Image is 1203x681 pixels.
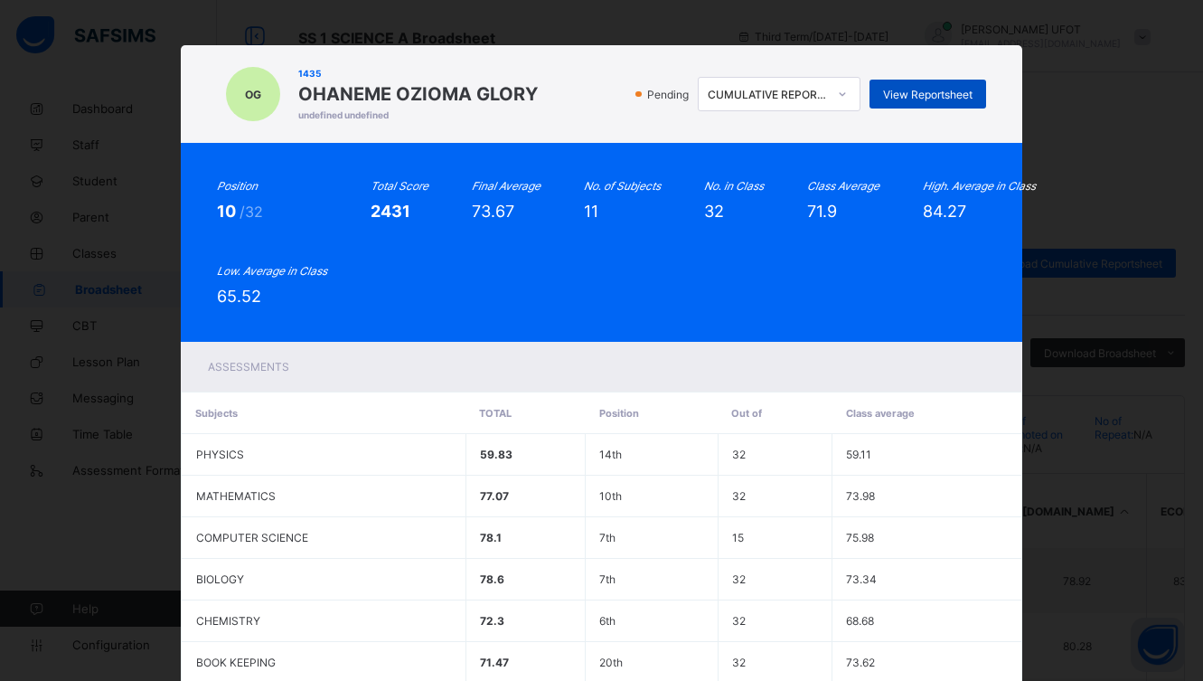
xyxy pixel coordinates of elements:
span: 59.11 [846,448,871,461]
span: 11 [584,202,598,221]
span: View Reportsheet [883,88,973,101]
span: PHYSICS [196,448,244,461]
span: 78.6 [480,572,504,586]
span: /32 [240,203,263,221]
span: Pending [645,88,694,101]
span: 72.3 [480,614,504,628]
span: Class average [846,407,915,420]
span: 2431 [371,202,410,221]
span: 14th [599,448,622,461]
span: CHEMISTRY [196,614,260,628]
span: 73.62 [846,656,875,669]
span: BOOK KEEPING [196,656,276,669]
span: undefined undefined [298,109,538,120]
span: OHANEME OZIOMA GLORY [298,83,538,105]
span: 7th [599,572,616,586]
i: No. in Class [704,179,764,193]
span: COMPUTER SCIENCE [196,531,308,544]
span: 1435 [298,68,538,79]
i: Class Average [807,179,879,193]
span: 32 [732,614,746,628]
i: Final Average [472,179,540,193]
span: 20th [599,656,623,669]
span: 71.9 [807,202,837,221]
span: 59.83 [480,448,512,461]
span: 15 [732,531,744,544]
span: 75.98 [846,531,874,544]
span: Out of [731,407,762,420]
span: 78.1 [480,531,502,544]
span: 7th [599,531,616,544]
span: BIOLOGY [196,572,244,586]
span: 65.52 [217,287,261,306]
span: 32 [704,202,724,221]
span: MATHEMATICS [196,489,276,503]
i: Low. Average in Class [217,264,327,278]
i: Position [217,179,258,193]
span: 32 [732,489,746,503]
span: 32 [732,572,746,586]
i: No. of Subjects [584,179,661,193]
span: 71.47 [480,656,509,669]
span: 73.98 [846,489,875,503]
i: High. Average in Class [923,179,1036,193]
span: 73.67 [472,202,514,221]
span: 77.07 [480,489,509,503]
span: 73.34 [846,572,877,586]
span: 68.68 [846,614,874,628]
div: CUMULATIVE REPORT SHEET [708,88,827,101]
span: Subjects [195,407,238,420]
span: 10 [217,202,240,221]
span: 6th [599,614,616,628]
i: Total Score [371,179,428,193]
span: Total [479,407,512,420]
span: 32 [732,448,746,461]
span: 32 [732,656,746,669]
span: OG [245,88,261,101]
span: Position [599,407,639,420]
span: 10th [599,489,622,503]
span: Assessments [208,360,289,374]
span: 84.27 [923,202,966,221]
